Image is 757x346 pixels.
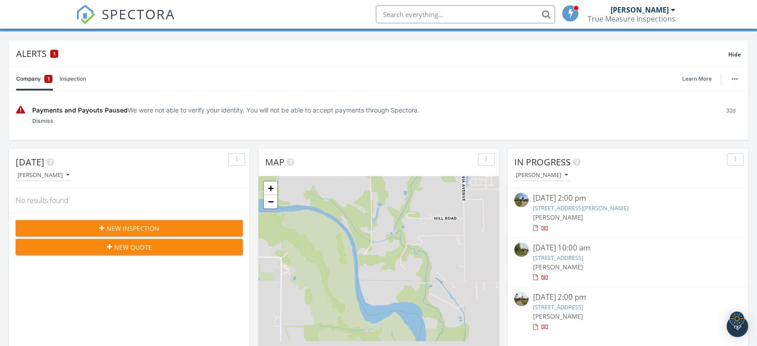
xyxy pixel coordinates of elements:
img: streetview [514,292,529,306]
div: True Measure Inspections [588,14,675,23]
div: No results found [9,188,249,212]
span: [DATE] [16,156,44,168]
img: streetview [514,193,529,207]
img: ellipsis-632cfdd7c38ec3a7d453.svg [731,78,738,80]
div: We were not able to verify your identity. You will not be able to accept payments through Spectora. [32,105,714,115]
img: streetview [514,242,529,257]
span: 1 [53,51,56,57]
div: [PERSON_NAME] [516,172,568,178]
a: Zoom in [264,182,277,195]
span: Payments and Payouts Paused [32,106,128,114]
a: [DATE] 2:00 pm [STREET_ADDRESS] [PERSON_NAME] [514,292,741,332]
div: [DATE] 2:00 pm [533,292,723,303]
button: New Inspection [16,220,243,236]
a: Learn More [682,74,717,83]
a: Zoom out [264,195,277,208]
div: 32d [721,105,741,125]
span: New Inspection [107,224,159,233]
div: [PERSON_NAME] [611,5,669,14]
a: Company [16,67,52,91]
span: [PERSON_NAME] [533,263,583,271]
span: SPECTORA [102,4,175,23]
a: [STREET_ADDRESS] [533,254,583,262]
a: SPECTORA [76,12,175,31]
span: New Quote [114,242,152,252]
div: Open Intercom Messenger [727,316,748,337]
input: Search everything... [376,5,555,23]
a: Inspection [60,67,86,91]
img: warning-336e3c8b2db1497d2c3c.svg [16,105,25,115]
img: The Best Home Inspection Software - Spectora [76,4,95,24]
span: Map [265,156,284,168]
div: [PERSON_NAME] [17,172,69,178]
a: [DATE] 10:00 am [STREET_ADDRESS] [PERSON_NAME] [514,242,741,282]
a: [DATE] 2:00 pm [STREET_ADDRESS][PERSON_NAME] [PERSON_NAME] [514,193,741,233]
span: [PERSON_NAME] [533,213,583,221]
span: Hide [728,51,741,58]
a: [STREET_ADDRESS] [533,303,583,311]
button: [PERSON_NAME] [16,169,71,182]
span: 1 [47,74,50,83]
button: [PERSON_NAME] [514,169,570,182]
div: [DATE] 10:00 am [533,242,723,254]
a: Dismiss [32,117,53,125]
span: [PERSON_NAME] [533,312,583,320]
span: In Progress [514,156,571,168]
div: Alerts [16,48,728,60]
div: [DATE] 2:00 pm [533,193,723,204]
button: New Quote [16,239,243,255]
a: [STREET_ADDRESS][PERSON_NAME] [533,204,628,212]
